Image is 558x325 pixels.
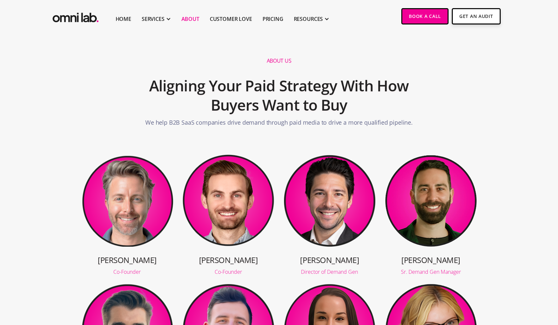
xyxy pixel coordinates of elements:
div: Director of Demand Gen [283,269,376,274]
h3: [PERSON_NAME] [182,255,275,265]
a: About [181,15,199,23]
div: RESOURCES [294,15,323,23]
h3: [PERSON_NAME] [385,255,477,265]
iframe: Chat Widget [441,249,558,325]
p: We help B2B SaaS companies drive demand through paid media to drive a more qualified pipeline. [145,118,413,130]
h3: [PERSON_NAME] [283,255,376,265]
div: Co-Founder [182,269,275,274]
h1: About us [267,57,291,64]
h3: [PERSON_NAME] [81,255,174,265]
a: Get An Audit [452,8,500,24]
div: Sr. Demand Gen Manager [385,269,477,274]
h2: Aligning Your Paid Strategy With How Buyers Want to Buy [124,73,434,118]
div: SERVICES [142,15,165,23]
div: Co-Founder [81,269,174,274]
a: Customer Love [210,15,252,23]
a: home [51,8,100,24]
img: Omni Lab: B2B SaaS Demand Generation Agency [51,8,100,24]
a: Home [116,15,131,23]
a: Pricing [263,15,283,23]
a: Book a Call [401,8,449,24]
